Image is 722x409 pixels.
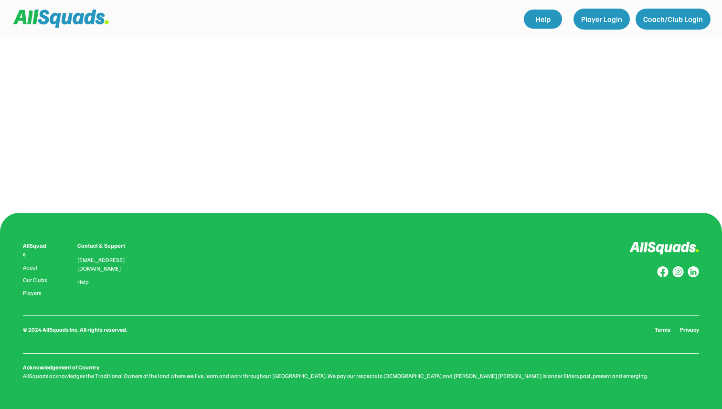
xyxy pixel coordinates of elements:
div: AllSquads acknowledges the Traditional Owners of the land where we live, learn and work throughou... [23,372,699,380]
img: Group%20copy%207.svg [672,266,684,278]
img: Group%20copy%208.svg [657,266,669,278]
img: Logo%20inverted.svg [629,241,699,255]
a: About [23,264,49,271]
div: Contact & Support [77,241,137,250]
div: AllSquads [23,241,49,259]
div: [EMAIL_ADDRESS][DOMAIN_NAME] [77,256,137,273]
a: Privacy [680,325,699,334]
button: Player Login [573,9,630,30]
button: Coach/Club Login [636,9,711,30]
div: Acknowledgement of Country [23,363,99,372]
a: Terms [655,325,670,334]
img: Squad%20Logo.svg [13,10,109,28]
img: Group%20copy%206.svg [688,266,699,278]
a: Players [23,290,49,296]
a: Our Clubs [23,277,49,283]
div: © 2024 AllSquads Inc. All rights reserved. [23,325,127,334]
a: Help [524,10,562,29]
a: Help [77,279,89,285]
